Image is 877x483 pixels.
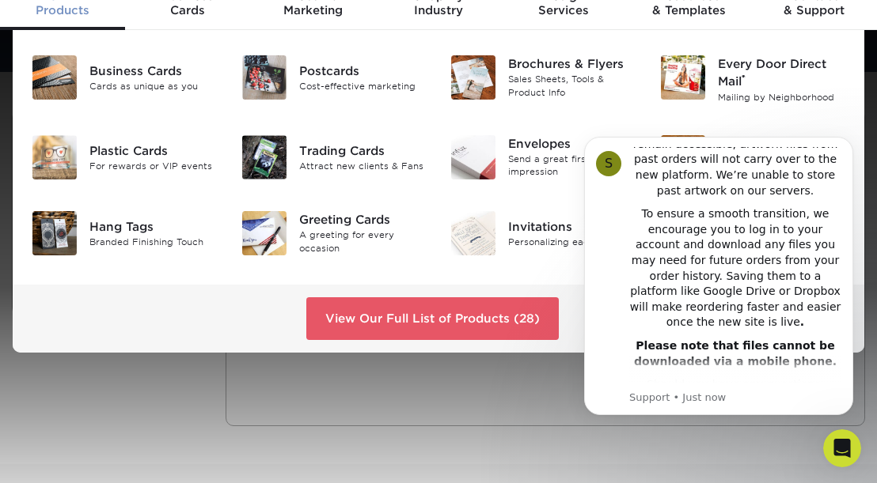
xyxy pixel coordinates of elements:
img: Invitations [451,211,495,255]
div: Hang Tags [89,218,217,236]
div: For rewards or VIP events [89,160,217,173]
a: View Our Full List of Products (28) [306,297,559,340]
a: Plastic Cards Plastic Cards For rewards or VIP events [32,129,218,186]
div: Mailing by Neighborhood [718,90,845,104]
a: Every Door Direct Mail Every Door Direct Mail® Mailing by Neighborhood [660,49,846,110]
img: Hang Tags [32,211,77,255]
div: A greeting for every occasion [299,228,427,255]
div: Every Door Direct Mail [718,55,845,90]
div: Should you have any questions, please utilize our chat feature. We look forward to serving you! [69,255,281,301]
a: Greeting Cards Greeting Cards A greeting for every occasion [241,205,427,262]
a: Business Cards Business Cards Cards as unique as you [32,49,218,106]
img: Brochures & Flyers [451,55,495,100]
img: Plastic Cards [32,135,77,179]
img: Postcards [242,55,287,100]
img: Greeting Cards [242,211,287,255]
img: Trading Cards [242,135,287,179]
a: Brochures & Flyers Brochures & Flyers Sales Sheets, Tools & Product Info [450,49,636,106]
div: Postcards [299,62,427,79]
div: Branded Finishing Touch [89,236,217,249]
div: Greeting Cards [299,211,427,228]
b: Please note that files cannot be downloaded via a mobile phone. [74,217,276,245]
img: Every Door Direct Mail [661,55,705,100]
img: Envelopes [451,135,495,179]
img: Business Cards [32,55,77,100]
div: To ensure a smooth transition, we encourage you to log in to your account and download any files ... [69,84,281,208]
div: Business Cards [89,62,217,80]
div: Cards as unique as you [89,80,217,93]
sup: ® [742,73,746,84]
div: Cost-effective marketing [299,80,427,93]
iframe: Intercom live chat [823,429,861,467]
a: Envelopes Envelopes Send a great first impression [450,129,636,186]
div: Envelopes [508,135,636,153]
a: Invitations Invitations Personalizing each event [450,205,636,262]
a: Trading Cards Trading Cards Attract new clients & Fans [241,129,427,186]
div: Trading Cards [299,142,427,159]
b: . [240,193,244,206]
div: Plastic Cards [89,142,217,159]
div: Personalizing each event [508,236,636,249]
div: Send a great first impression [508,153,636,179]
div: Brochures & Flyers [508,55,636,73]
iframe: Intercom notifications message [560,123,877,425]
a: Hang Tags Hang Tags Branded Finishing Touch [32,205,218,262]
p: Message from Support, sent Just now [69,268,281,282]
div: Invitations [508,218,636,236]
a: Postcards Postcards Cost-effective marketing [241,49,427,106]
div: Sales Sheets, Tools & Product Info [508,74,636,100]
div: Attract new clients & Fans [299,160,427,173]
